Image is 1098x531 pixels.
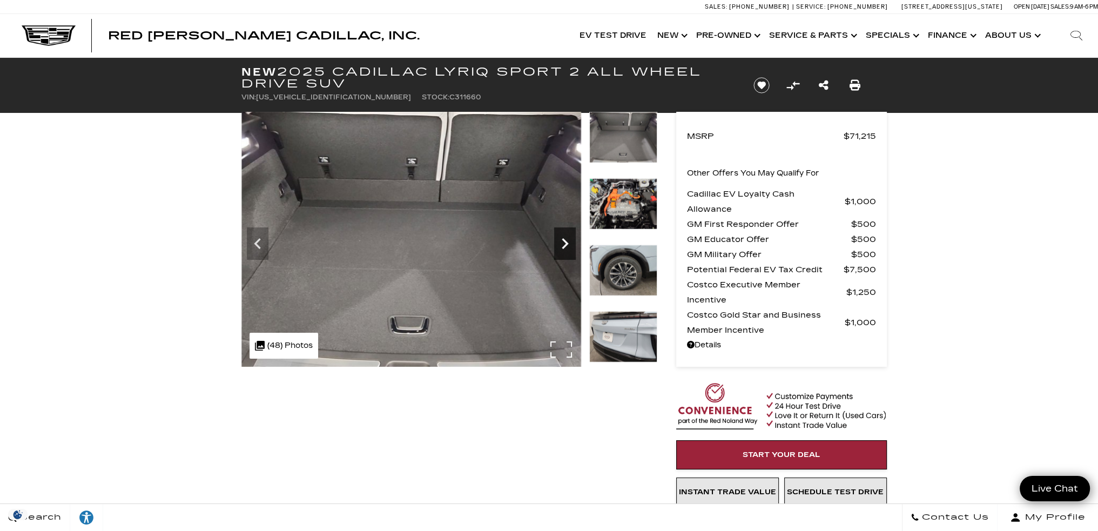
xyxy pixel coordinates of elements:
a: GM First Responder Offer $500 [687,217,876,232]
a: [STREET_ADDRESS][US_STATE] [901,3,1003,10]
span: [PHONE_NUMBER] [827,3,888,10]
span: Cadillac EV Loyalty Cash Allowance [687,186,845,217]
a: Specials [860,14,922,57]
span: $500 [851,247,876,262]
span: Stock: [422,93,449,101]
span: GM First Responder Offer [687,217,851,232]
span: $7,500 [844,262,876,277]
section: Click to Open Cookie Consent Modal [5,509,30,520]
img: New 2025 Nimbus Metallic Cadillac Sport 2 image 30 [241,112,581,367]
a: Instant Trade Value [676,478,779,507]
span: Instant Trade Value [679,488,776,496]
strong: New [241,65,277,78]
span: MSRP [687,129,844,144]
a: Contact Us [902,504,998,531]
a: Explore your accessibility options [70,504,103,531]
a: GM Military Offer $500 [687,247,876,262]
span: GM Military Offer [687,247,851,262]
button: Compare Vehicle [785,77,801,93]
a: Costco Executive Member Incentive $1,250 [687,277,876,307]
span: Contact Us [919,510,989,525]
img: New 2025 Nimbus Metallic Cadillac Sport 2 image 31 [589,178,657,230]
a: Sales: [PHONE_NUMBER] [705,4,792,10]
img: Cadillac Dark Logo with Cadillac White Text [22,25,76,46]
span: $1,250 [846,285,876,300]
a: Schedule Test Drive [784,478,887,507]
span: $1,000 [845,194,876,209]
span: Costco Executive Member Incentive [687,277,846,307]
span: [PHONE_NUMBER] [729,3,790,10]
a: Costco Gold Star and Business Member Incentive $1,000 [687,307,876,338]
a: Print this New 2025 Cadillac LYRIQ Sport 2 All Wheel Drive SUV [850,78,860,93]
img: New 2025 Nimbus Metallic Cadillac Sport 2 image 33 [589,311,657,362]
span: C311660 [449,93,481,101]
img: Opt-Out Icon [5,509,30,520]
a: Potential Federal EV Tax Credit $7,500 [687,262,876,277]
img: New 2025 Nimbus Metallic Cadillac Sport 2 image 32 [589,245,657,296]
span: Schedule Test Drive [787,488,884,496]
img: New 2025 Nimbus Metallic Cadillac Sport 2 image 30 [589,112,657,163]
span: [US_VEHICLE_IDENTIFICATION_NUMBER] [256,93,411,101]
span: $500 [851,232,876,247]
a: Service & Parts [764,14,860,57]
h1: 2025 Cadillac LYRIQ Sport 2 All Wheel Drive SUV [241,66,736,90]
span: GM Educator Offer [687,232,851,247]
span: Potential Federal EV Tax Credit [687,262,844,277]
span: Costco Gold Star and Business Member Incentive [687,307,845,338]
a: Details [687,338,876,353]
div: Explore your accessibility options [70,509,103,526]
span: My Profile [1021,510,1086,525]
span: $71,215 [844,129,876,144]
a: Pre-Owned [691,14,764,57]
button: Open user profile menu [998,504,1098,531]
span: Open [DATE] [1014,3,1049,10]
span: VIN: [241,93,256,101]
a: GM Educator Offer $500 [687,232,876,247]
div: (48) Photos [250,333,318,359]
a: Red [PERSON_NAME] Cadillac, Inc. [108,30,420,41]
span: Search [17,510,62,525]
button: Save vehicle [750,77,773,94]
a: MSRP $71,215 [687,129,876,144]
span: Live Chat [1026,482,1083,495]
span: 9 AM-6 PM [1070,3,1098,10]
p: Other Offers You May Qualify For [687,166,819,181]
a: Share this New 2025 Cadillac LYRIQ Sport 2 All Wheel Drive SUV [819,78,828,93]
a: Live Chat [1020,476,1090,501]
a: Start Your Deal [676,440,887,469]
div: Search [1055,14,1098,57]
a: New [652,14,691,57]
a: Finance [922,14,980,57]
span: Sales: [1050,3,1070,10]
span: Start Your Deal [743,451,820,459]
a: Service: [PHONE_NUMBER] [792,4,891,10]
a: Cadillac EV Loyalty Cash Allowance $1,000 [687,186,876,217]
div: Previous [247,227,268,260]
span: Service: [796,3,826,10]
a: About Us [980,14,1044,57]
span: $500 [851,217,876,232]
a: EV Test Drive [574,14,652,57]
div: Next [554,227,576,260]
span: $1,000 [845,315,876,330]
span: Red [PERSON_NAME] Cadillac, Inc. [108,29,420,42]
span: Sales: [705,3,727,10]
